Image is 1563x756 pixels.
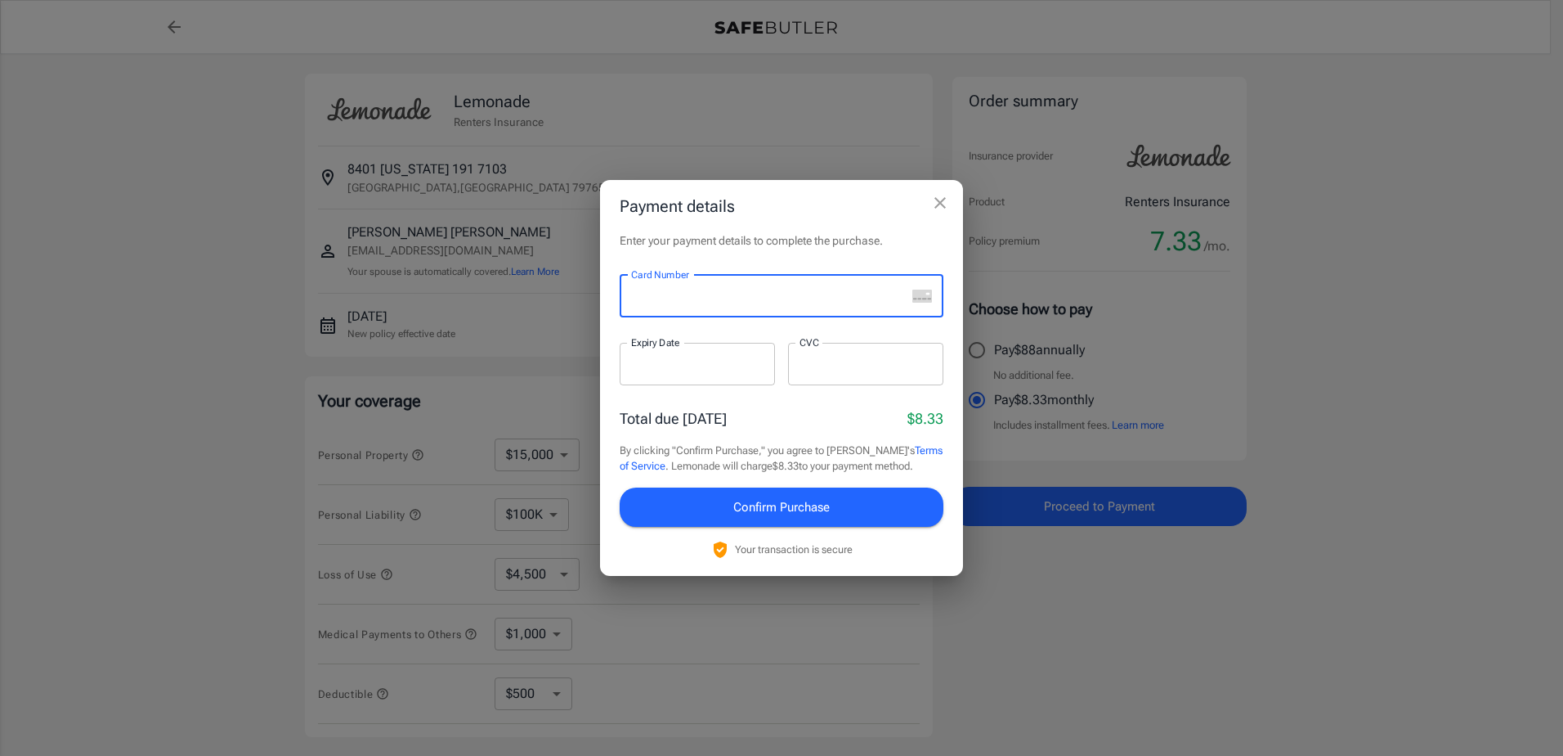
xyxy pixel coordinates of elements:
p: By clicking "Confirm Purchase," you agree to [PERSON_NAME]'s . Lemonade will charge $8.33 to your... [620,443,943,475]
label: CVC [799,335,819,349]
iframe: Secure expiration date input frame [631,356,764,371]
iframe: Secure CVC input frame [799,356,932,371]
button: close [924,187,956,219]
label: Card Number [631,268,689,281]
p: Your transaction is secure [735,542,853,557]
button: Confirm Purchase [620,488,943,527]
p: Enter your payment details to complete the purchase. [620,232,943,249]
span: Confirm Purchase [733,497,830,518]
label: Expiry Date [631,335,680,349]
h2: Payment details [600,180,963,232]
p: $8.33 [907,407,943,430]
p: Total due [DATE] [620,407,727,430]
iframe: Secure card number input frame [631,288,906,304]
svg: unknown [912,290,932,303]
